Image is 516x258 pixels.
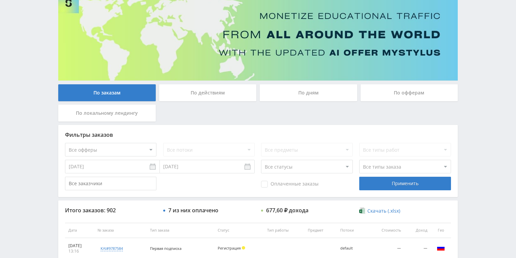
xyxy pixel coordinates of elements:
[147,223,214,238] th: Тип заказа
[359,177,451,190] div: Применить
[359,207,365,214] img: xlsx
[68,249,91,254] div: 13:16
[404,223,431,238] th: Доход
[304,223,337,238] th: Предмет
[101,246,123,251] div: kai#9787584
[266,207,308,213] div: 677,60 ₽ дохода
[65,223,94,238] th: Дата
[340,246,363,251] div: default
[359,208,400,214] a: Скачать (.xlsx)
[431,223,451,238] th: Гео
[260,84,357,101] div: По дням
[159,84,257,101] div: По действиям
[367,208,400,214] span: Скачать (.xlsx)
[218,245,241,251] span: Регистрация
[65,132,451,138] div: Фильтры заказов
[264,223,304,238] th: Тип работы
[361,84,458,101] div: По офферам
[68,243,91,249] div: [DATE]
[337,223,366,238] th: Потоки
[242,246,245,250] span: Холд
[65,207,156,213] div: Итого заказов: 902
[214,223,264,238] th: Статус
[94,223,147,238] th: № заказа
[58,84,156,101] div: По заказам
[65,177,156,190] input: Все заказчики
[437,244,445,252] img: rus.png
[366,223,404,238] th: Стоимость
[150,246,181,251] span: Первая подписка
[58,105,156,122] div: По локальному лендингу
[261,181,319,188] span: Оплаченные заказы
[168,207,218,213] div: 7 из них оплачено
